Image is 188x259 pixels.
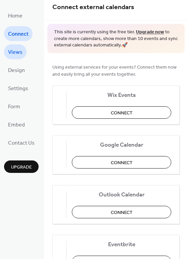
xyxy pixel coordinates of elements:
span: Views [8,47,22,58]
span: Outlook Calendar [72,191,171,198]
span: Home [8,11,22,22]
span: Wix Events [72,91,171,99]
a: Home [4,8,27,23]
span: Form [8,102,20,112]
span: Contact Us [8,138,35,149]
span: Connect [111,209,133,216]
span: Connect [8,29,29,40]
button: Connect [72,106,171,119]
a: Views [4,44,27,59]
span: Embed [8,120,25,131]
a: Embed [4,117,29,132]
span: Upgrade [11,164,32,171]
a: Settings [4,81,32,96]
button: Upgrade [4,160,39,173]
button: Connect [72,206,171,218]
button: Connect [72,156,171,169]
a: Connect [4,26,33,41]
span: Connect [111,159,133,166]
a: Form [4,99,24,114]
span: This site is currently using the free tier. to create more calendars, show more than 10 events an... [54,29,178,49]
a: Design [4,63,29,77]
span: Settings [8,83,28,94]
span: Using external services for your events? Connect them now and easily bring all your events together. [52,64,180,78]
span: Eventbrite [72,241,171,248]
a: Upgrade now [136,28,164,37]
span: Google Calendar [72,141,171,148]
span: Connect external calendars [52,1,134,14]
span: Connect [111,109,133,116]
span: Design [8,65,25,76]
a: Contact Us [4,135,39,150]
